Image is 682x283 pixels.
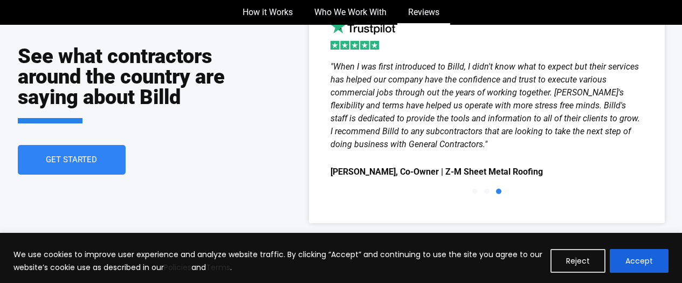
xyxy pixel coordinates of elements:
[472,189,478,194] span: Go to slide 1
[18,145,126,175] a: Get Started
[330,164,643,180] span: [PERSON_NAME], Co-Owner | Z-M Sheet Metal Roofing
[496,189,501,194] span: Go to slide 3
[164,262,191,273] a: Policies
[330,60,643,180] div: 3 / 3
[46,156,97,164] span: Get Started
[13,248,542,274] p: We use cookies to improve user experience and analyze website traffic. By clicking “Accept” and c...
[206,262,230,273] a: Terms
[330,60,643,151] div: "When I was first introduced to Billd, I didn't know what to expect but their services has helped...
[18,46,225,123] h2: See what contractors around the country are saying about Billd
[330,60,643,202] div: Slides
[610,249,669,273] button: Accept
[550,249,605,273] button: Reject
[484,189,490,194] span: Go to slide 2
